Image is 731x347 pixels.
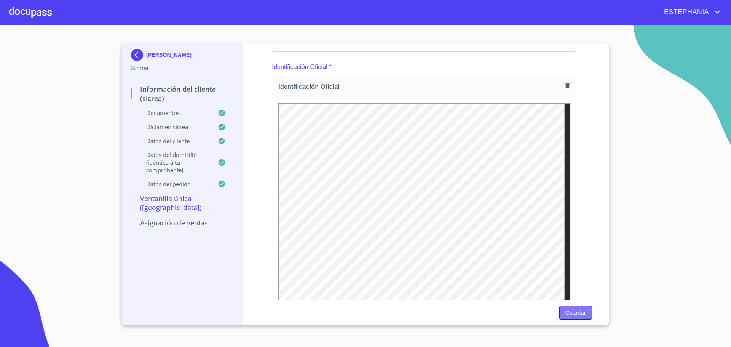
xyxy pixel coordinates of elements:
span: ESTEPHANIA [658,6,713,18]
p: Sicrea [131,64,233,73]
p: Documentos [131,109,218,117]
iframe: Identificación Oficial [278,103,571,308]
p: Datos del cliente [131,137,218,145]
div: [PERSON_NAME] [131,49,233,64]
span: Guardar [565,308,586,318]
p: Datos del domicilio (idéntico a tu comprobante) [131,151,218,174]
img: Docupass spot blue [131,49,146,61]
p: Identificación Oficial [272,62,327,72]
p: Dictamen Sicrea [131,123,218,131]
p: [PERSON_NAME] [146,52,192,58]
p: Información del Cliente (Sicrea) [131,85,233,103]
p: Datos del pedido [131,180,218,188]
button: account of current user [658,6,722,18]
p: Asignación de Ventas [131,218,233,227]
button: Guardar [559,306,592,320]
span: Identificación Oficial [278,83,562,91]
p: Ventanilla Única ([GEOGRAPHIC_DATA]) [131,194,233,212]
